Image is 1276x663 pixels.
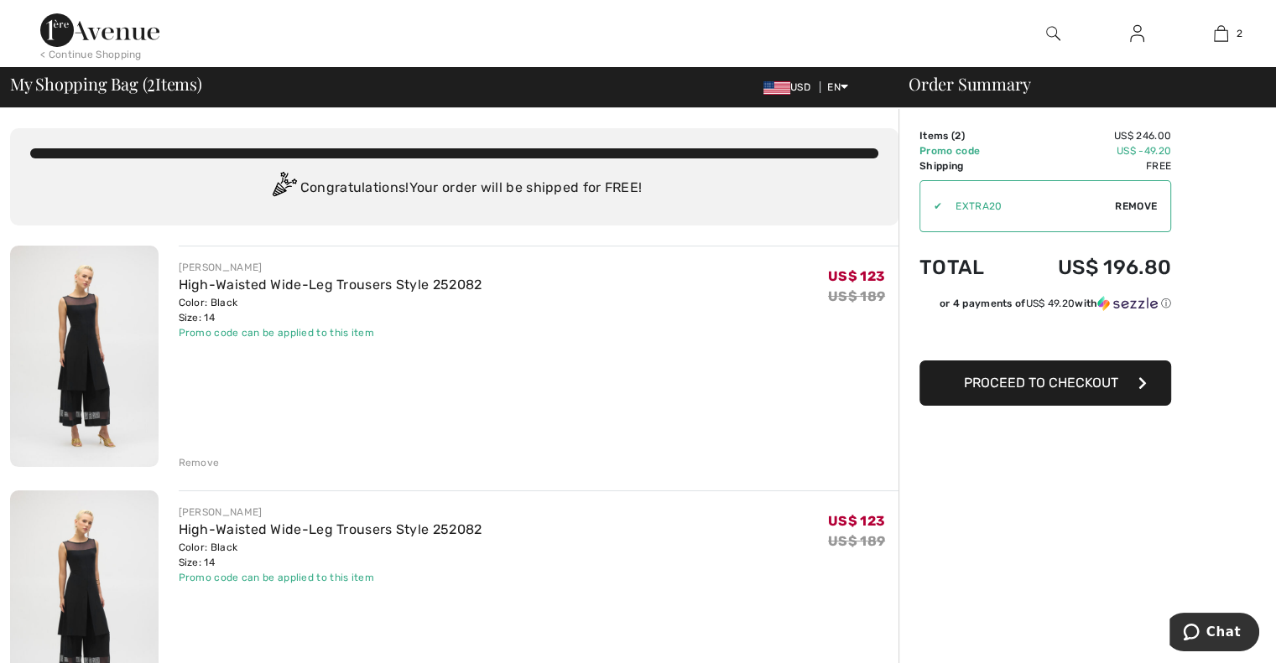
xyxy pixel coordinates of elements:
span: EN [827,81,848,93]
td: Promo code [919,143,1011,158]
div: ✔ [920,199,942,214]
div: Promo code can be applied to this item [179,325,482,340]
img: High-Waisted Wide-Leg Trousers Style 252082 [10,246,159,467]
span: US$ 123 [828,513,885,529]
img: Sezzle [1097,296,1158,311]
img: Congratulation2.svg [267,172,300,205]
img: My Bag [1214,23,1228,44]
td: Shipping [919,158,1011,174]
a: Sign In [1117,23,1158,44]
img: search the website [1046,23,1060,44]
img: My Info [1130,23,1144,44]
span: US$ 49.20 [1025,298,1075,309]
div: [PERSON_NAME] [179,260,482,275]
span: My Shopping Bag ( Items) [10,75,202,92]
s: US$ 189 [828,533,885,549]
div: or 4 payments of with [940,296,1171,311]
input: Promo code [942,181,1115,231]
td: Total [919,239,1011,296]
div: Order Summary [888,75,1266,92]
a: High-Waisted Wide-Leg Trousers Style 252082 [179,277,482,293]
div: Color: Black Size: 14 [179,295,482,325]
span: Remove [1115,199,1157,214]
span: 2 [1237,26,1242,41]
span: US$ 123 [828,268,885,284]
td: Items ( ) [919,128,1011,143]
span: Proceed to Checkout [964,375,1118,391]
td: Free [1011,158,1171,174]
span: 2 [955,130,961,142]
iframe: PayPal-paypal [919,317,1171,355]
div: < Continue Shopping [40,47,142,62]
div: Remove [179,455,220,470]
td: US$ -49.20 [1011,143,1171,158]
a: 2 [1180,23,1262,44]
s: US$ 189 [828,288,885,304]
div: [PERSON_NAME] [179,505,482,520]
div: Color: Black Size: 14 [179,540,482,570]
td: US$ 196.80 [1011,239,1171,296]
td: US$ 246.00 [1011,128,1171,143]
div: Promo code can be applied to this item [179,570,482,585]
button: Proceed to Checkout [919,360,1171,406]
a: High-Waisted Wide-Leg Trousers Style 252082 [179,521,482,537]
div: or 4 payments ofUS$ 49.20withSezzle Click to learn more about Sezzle [919,296,1171,317]
img: US Dollar [763,81,790,95]
span: USD [763,81,817,93]
span: 2 [147,71,155,93]
div: Congratulations! Your order will be shipped for FREE! [30,172,878,205]
iframe: Opens a widget where you can chat to one of our agents [1169,613,1259,655]
img: 1ère Avenue [40,13,159,47]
